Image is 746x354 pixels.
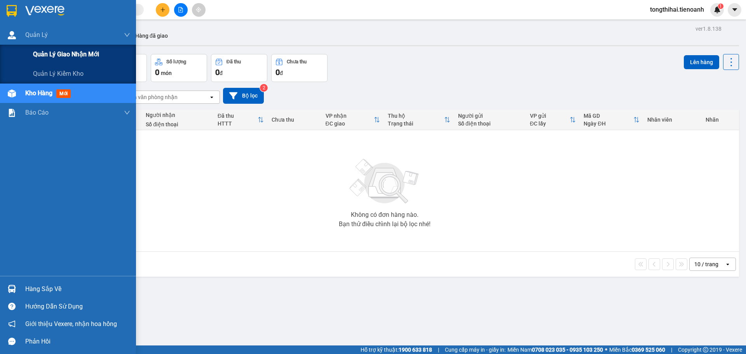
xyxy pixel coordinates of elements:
span: 1 [719,3,722,9]
div: Nhân viên [647,117,697,123]
span: Cung cấp máy in - giấy in: [445,345,505,354]
div: Thu hộ [388,113,444,119]
img: logo-vxr [7,5,17,17]
th: Toggle SortBy [580,110,643,130]
div: Bạn thử điều chỉnh lại bộ lọc nhé! [339,221,431,227]
span: down [124,32,130,38]
strong: 1900 633 818 [399,347,432,353]
div: VP gửi [530,113,570,119]
span: plus [160,7,166,12]
span: Miền Nam [507,345,603,354]
div: Không có đơn hàng nào. [351,212,418,218]
div: ver 1.8.138 [695,24,722,33]
span: notification [8,320,16,328]
div: 10 / trang [694,260,718,268]
span: down [124,110,130,116]
span: đ [220,70,223,76]
div: Chưa thu [287,59,307,65]
span: Giới thiệu Vexere, nhận hoa hồng [25,319,117,329]
span: 0 [155,68,159,77]
div: ĐC giao [326,120,374,127]
sup: 1 [718,3,723,9]
div: Đã thu [218,113,258,119]
div: Trạng thái [388,120,444,127]
div: Số lượng [166,59,186,65]
div: Hàng sắp về [25,283,130,295]
svg: open [725,261,731,267]
button: Lên hàng [684,55,719,69]
span: caret-down [731,6,738,13]
div: Chưa thu [272,117,318,123]
span: file-add [178,7,183,12]
div: VP nhận [326,113,374,119]
button: caret-down [728,3,741,17]
th: Toggle SortBy [526,110,580,130]
button: plus [156,3,169,17]
span: | [671,345,672,354]
span: Quản Lý [25,30,48,40]
span: Hỗ trợ kỹ thuật: [361,345,432,354]
button: Bộ lọc [223,88,264,104]
span: Kho hàng [25,89,52,97]
span: 0 [215,68,220,77]
div: Hướng dẫn sử dụng [25,301,130,312]
div: HTTT [218,120,258,127]
button: Hàng đã giao [129,26,174,45]
div: Mã GD [584,113,633,119]
div: ĐC lấy [530,120,570,127]
div: Số điện thoại [458,120,522,127]
svg: open [209,94,215,100]
div: Ngày ĐH [584,120,633,127]
button: Đã thu0đ [211,54,267,82]
span: copyright [703,347,708,352]
th: Toggle SortBy [322,110,384,130]
span: ⚪️ [605,348,607,351]
span: | [438,345,439,354]
div: Đã thu [227,59,241,65]
span: Quản lý kiểm kho [33,69,84,78]
sup: 2 [260,84,268,92]
strong: 0708 023 035 - 0935 103 250 [532,347,603,353]
span: aim [196,7,201,12]
button: aim [192,3,206,17]
img: icon-new-feature [714,6,721,13]
img: solution-icon [8,109,16,117]
span: message [8,338,16,345]
div: Số điện thoại [146,121,210,127]
span: question-circle [8,303,16,310]
span: tongthihai.tienoanh [644,5,710,14]
span: món [161,70,172,76]
div: Nhãn [706,117,735,123]
img: warehouse-icon [8,31,16,39]
span: Quản lý giao nhận mới [33,49,99,59]
button: file-add [174,3,188,17]
span: 0 [275,68,280,77]
span: đ [280,70,283,76]
div: Phản hồi [25,336,130,347]
strong: 0369 525 060 [632,347,665,353]
div: Người gửi [458,113,522,119]
button: Số lượng0món [151,54,207,82]
img: warehouse-icon [8,89,16,98]
button: Chưa thu0đ [271,54,328,82]
img: warehouse-icon [8,285,16,293]
div: Chọn văn phòng nhận [124,93,178,101]
div: Người nhận [146,112,210,118]
span: Báo cáo [25,108,49,117]
th: Toggle SortBy [214,110,268,130]
span: mới [56,89,71,98]
th: Toggle SortBy [384,110,454,130]
span: Miền Bắc [609,345,665,354]
img: svg+xml;base64,PHN2ZyBjbGFzcz0ibGlzdC1wbHVnX19zdmciIHhtbG5zPSJodHRwOi8vd3d3LnczLm9yZy8yMDAwL3N2Zy... [346,154,424,209]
